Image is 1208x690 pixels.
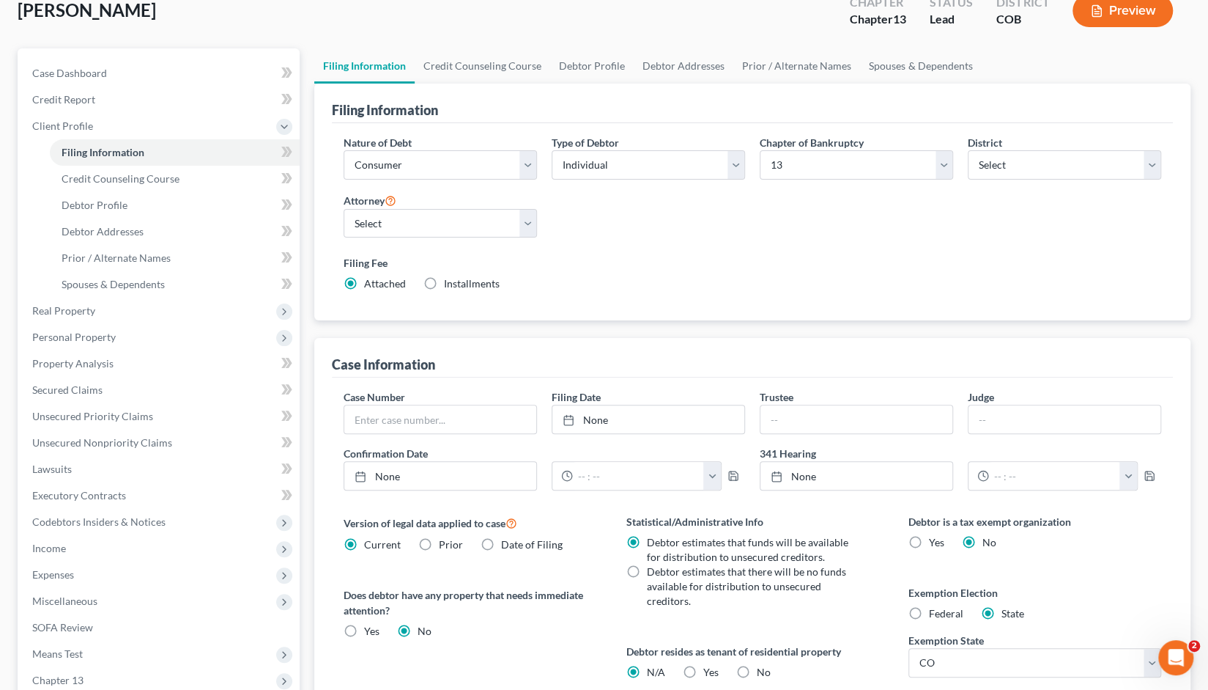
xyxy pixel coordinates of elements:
span: Debtor Profile [62,199,127,211]
label: Filing Fee [344,255,1161,271]
span: Property Analysis [32,357,114,370]
span: Yes [703,666,719,678]
span: Current [364,538,401,551]
label: Exemption State [908,633,984,648]
span: Personal Property [32,331,116,343]
label: Case Number [344,389,405,405]
span: Prior / Alternate Names [62,252,171,264]
label: Trustee [760,389,793,405]
span: SOFA Review [32,621,93,634]
span: Date of Filing [501,538,563,551]
div: Case Information [332,356,435,373]
span: Case Dashboard [32,67,107,79]
span: Executory Contracts [32,489,126,502]
div: COB [996,11,1049,28]
label: Judge [968,389,994,405]
label: Filing Date [552,389,601,405]
label: Does debtor have any property that needs immediate attention? [344,587,596,618]
span: Unsecured Nonpriority Claims [32,436,172,449]
label: Type of Debtor [552,135,619,150]
span: 2 [1188,640,1200,652]
a: Prior / Alternate Names [733,48,860,84]
span: Lawsuits [32,463,72,475]
span: Miscellaneous [32,595,97,607]
label: District [968,135,1002,150]
a: None [760,462,952,490]
span: Spouses & Dependents [62,278,165,290]
span: Prior [439,538,463,551]
div: Filing Information [332,101,438,119]
span: No [982,536,996,548]
span: Credit Report [32,93,95,106]
span: Unsecured Priority Claims [32,410,153,422]
a: Filing Information [50,139,300,166]
a: Case Dashboard [21,60,300,87]
label: 341 Hearing [752,446,1168,461]
span: Attached [364,277,406,290]
span: No [757,666,771,678]
span: Client Profile [32,120,93,132]
a: Lawsuits [21,456,300,482]
a: Debtor Addresses [50,219,300,245]
a: None [344,462,536,490]
input: -- : -- [989,462,1120,490]
span: State [1001,607,1024,620]
input: Enter case number... [344,405,536,433]
a: Filing Information [314,48,415,84]
span: Debtor estimates that there will be no funds available for distribution to unsecured creditors. [647,565,846,607]
label: Version of legal data applied to case [344,514,596,532]
label: Nature of Debt [344,135,412,150]
label: Debtor resides as tenant of residential property [626,644,879,659]
span: Yes [364,625,379,637]
a: None [552,405,744,433]
input: -- [968,405,1160,433]
a: Property Analysis [21,350,300,377]
a: Unsecured Priority Claims [21,403,300,430]
span: Federal [929,607,963,620]
a: Prior / Alternate Names [50,245,300,271]
span: Yes [929,536,944,548]
label: Debtor is a tax exempt organization [908,514,1161,529]
span: Credit Counseling Course [62,172,179,185]
a: Secured Claims [21,377,300,403]
span: Chapter 13 [32,674,84,686]
a: Unsecured Nonpriority Claims [21,430,300,456]
input: -- [760,405,952,433]
span: Filing Information [62,146,144,158]
a: Debtor Profile [50,192,300,219]
a: Debtor Addresses [634,48,733,84]
a: Credit Counseling Course [415,48,550,84]
span: Income [32,542,66,554]
div: Chapter [850,11,906,28]
a: Executory Contracts [21,482,300,509]
label: Confirmation Date [336,446,752,461]
iframe: Intercom live chat [1158,640,1193,675]
span: No [418,625,431,637]
a: Spouses & Dependents [860,48,981,84]
div: Lead [930,11,973,28]
span: Expenses [32,568,74,581]
label: Chapter of Bankruptcy [760,135,864,150]
label: Statistical/Administrative Info [626,514,879,529]
span: Codebtors Insiders & Notices [32,515,166,528]
span: 13 [893,12,906,26]
span: Debtor Addresses [62,225,144,238]
span: Real Property [32,304,95,317]
a: Debtor Profile [550,48,634,84]
a: Spouses & Dependents [50,271,300,298]
span: Secured Claims [32,383,103,396]
input: -- : -- [573,462,704,490]
label: Exemption Election [908,585,1161,601]
span: Debtor estimates that funds will be available for distribution to unsecured creditors. [647,536,848,563]
a: SOFA Review [21,614,300,641]
a: Credit Counseling Course [50,166,300,192]
span: Installments [444,277,500,290]
span: N/A [647,666,665,678]
label: Attorney [344,191,396,209]
a: Credit Report [21,87,300,113]
span: Means Test [32,647,83,660]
